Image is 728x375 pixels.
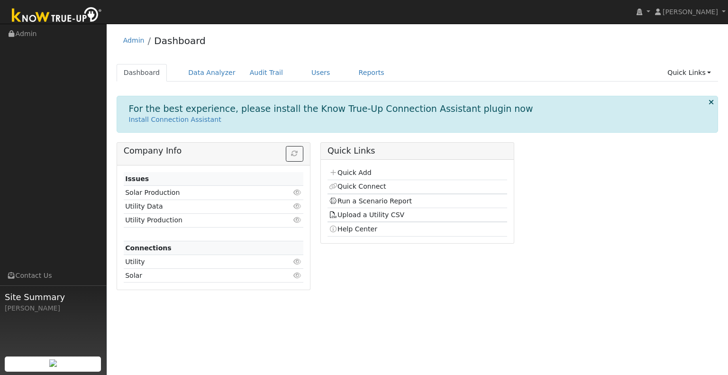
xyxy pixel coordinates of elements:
[243,64,290,82] a: Audit Trail
[329,183,386,190] a: Quick Connect
[123,37,145,44] a: Admin
[154,35,206,46] a: Dashboard
[293,258,302,265] i: Click to view
[293,203,302,210] i: Click to view
[7,5,107,27] img: Know True-Up
[329,211,404,219] a: Upload a Utility CSV
[129,116,221,123] a: Install Connection Assistant
[129,103,533,114] h1: For the best experience, please install the Know True-Up Connection Assistant plugin now
[663,8,718,16] span: [PERSON_NAME]
[124,269,274,283] td: Solar
[124,255,274,269] td: Utility
[5,303,101,313] div: [PERSON_NAME]
[5,291,101,303] span: Site Summary
[124,146,303,156] h5: Company Info
[329,197,412,205] a: Run a Scenario Report
[49,359,57,367] img: retrieve
[117,64,167,82] a: Dashboard
[125,244,172,252] strong: Connections
[352,64,391,82] a: Reports
[293,272,302,279] i: Click to view
[329,225,377,233] a: Help Center
[293,217,302,223] i: Click to view
[304,64,337,82] a: Users
[124,213,274,227] td: Utility Production
[124,186,274,200] td: Solar Production
[293,189,302,196] i: Click to view
[660,64,718,82] a: Quick Links
[328,146,507,156] h5: Quick Links
[125,175,149,183] strong: Issues
[329,169,371,176] a: Quick Add
[124,200,274,213] td: Utility Data
[181,64,243,82] a: Data Analyzer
